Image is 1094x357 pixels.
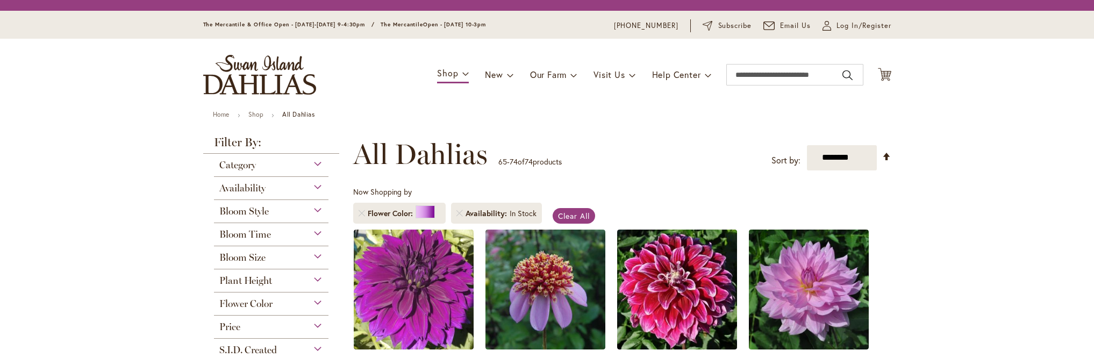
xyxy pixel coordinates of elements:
[553,208,595,224] a: Clear All
[525,156,533,167] span: 74
[466,208,510,219] span: Availability
[354,341,474,352] a: Thomas Edison
[763,20,811,31] a: Email Us
[614,20,679,31] a: [PHONE_NUMBER]
[771,151,800,170] label: Sort by:
[219,344,277,356] span: S.I.D. Created
[219,229,271,240] span: Bloom Time
[248,110,263,118] a: Shop
[203,55,316,95] a: store logo
[456,210,463,217] a: Remove Availability In Stock
[510,208,537,219] div: In Stock
[359,210,365,217] a: Remove Flower Color Purple
[485,341,605,352] a: TWILITE
[219,182,266,194] span: Availability
[219,275,272,287] span: Plant Height
[718,20,752,31] span: Subscribe
[203,137,340,154] strong: Filter By:
[219,205,269,217] span: Bloom Style
[353,138,488,170] span: All Dahlias
[203,21,424,28] span: The Mercantile & Office Open - [DATE]-[DATE] 9-4:30pm / The Mercantile
[219,159,256,171] span: Category
[594,69,625,80] span: Visit Us
[213,110,230,118] a: Home
[498,156,507,167] span: 65
[617,341,737,352] a: Uncle B
[510,156,518,167] span: 74
[485,69,503,80] span: New
[498,153,562,170] p: - of products
[219,252,266,263] span: Bloom Size
[353,187,412,197] span: Now Shopping by
[842,67,852,84] button: Search
[823,20,891,31] a: Log In/Register
[703,20,752,31] a: Subscribe
[485,230,605,349] img: TWILITE
[749,230,869,349] img: UNICORN DREAMS
[219,298,273,310] span: Flower Color
[282,110,315,118] strong: All Dahlias
[423,21,486,28] span: Open - [DATE] 10-3pm
[558,211,590,221] span: Clear All
[530,69,567,80] span: Our Farm
[437,67,458,78] span: Shop
[617,230,737,349] img: Uncle B
[652,69,701,80] span: Help Center
[836,20,891,31] span: Log In/Register
[219,321,240,333] span: Price
[368,208,416,219] span: Flower Color
[780,20,811,31] span: Email Us
[749,341,869,352] a: UNICORN DREAMS
[354,230,474,349] img: Thomas Edison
